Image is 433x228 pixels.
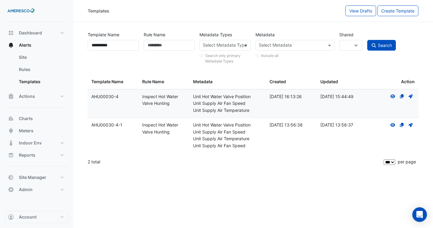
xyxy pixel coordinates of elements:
[5,90,68,102] button: Actions
[8,116,14,122] app-icon: Charts
[5,211,68,223] button: Account
[144,29,165,40] label: Rule Name
[199,29,232,40] label: Metadata Types
[401,78,415,85] span: Action
[91,79,123,84] span: Template Name
[142,93,186,107] div: Inspect Hot Water Valve Hunting
[193,93,262,100] div: Unit Hot Water Valve Position
[8,93,14,99] app-icon: Actions
[88,154,382,169] div: 2 total
[258,42,292,50] div: Select Metadata
[339,29,354,40] label: Shared
[367,40,396,51] button: Search
[398,159,416,164] span: per page
[8,30,14,36] app-icon: Dashboard
[5,137,68,149] button: Indoor Env
[5,112,68,125] button: Charts
[19,140,42,146] span: Indoor Env
[91,122,135,129] div: AHU00030-4-1
[5,183,68,196] button: Admin
[142,122,186,136] div: Inspect Hot Water Valve Hunting
[205,53,251,64] label: Search only primary Metadata Types
[5,51,68,90] div: Alerts
[193,107,262,114] div: Unit Supply Air Temperature
[345,5,376,16] button: View Drafts
[19,128,33,134] span: Meters
[5,27,68,39] button: Dashboard
[193,142,262,149] div: Unit Supply Air Fan Speed
[193,122,262,129] div: Unit Hot Water Valve Position
[255,29,275,40] label: Metadata
[19,30,42,36] span: Dashboard
[390,122,396,127] fa-icon: View
[5,171,68,183] button: Site Manager
[8,174,14,180] app-icon: Site Manager
[269,122,313,129] div: [DATE] 13:56:38
[399,94,405,99] fa-icon: The template is owned by a different customer and is shared with you. A copy has to be created to...
[5,149,68,161] button: Reports
[390,94,396,99] fa-icon: View
[19,116,33,122] span: Charts
[19,214,37,220] span: Account
[14,76,68,88] a: Templates
[14,51,68,63] a: Site
[19,174,46,180] span: Site Manager
[8,152,14,158] app-icon: Reports
[19,93,35,99] span: Actions
[408,122,414,127] fa-icon: Deploy
[8,128,14,134] app-icon: Meters
[7,5,35,17] img: Company Logo
[320,122,364,129] div: [DATE] 13:56:37
[193,129,262,136] div: Unit Supply Air Fan Speed
[8,187,14,193] app-icon: Admin
[193,100,262,107] div: Unit Supply Air Fan Speed
[349,8,372,13] span: View Drafts
[399,122,405,127] fa-icon: The template is owned by a different customer and is shared with you. A copy has to be created to...
[202,42,247,50] div: Select Metadata Type
[19,152,35,158] span: Reports
[269,93,313,100] div: [DATE] 16:13:26
[377,5,418,16] button: Create Template
[193,135,262,142] div: Unit Supply Air Temperature
[408,94,414,99] fa-icon: Deploy
[412,207,427,222] div: Open Intercom Messenger
[14,63,68,76] a: Rules
[193,79,213,84] span: Metadata
[91,93,135,100] div: AHU00030-4
[320,93,364,100] div: [DATE] 15:44:49
[378,43,392,48] span: Search
[88,8,109,14] div: Templates
[19,42,31,48] span: Alerts
[8,42,14,48] app-icon: Alerts
[142,79,164,84] span: Rule Name
[381,8,414,13] span: Create Template
[88,29,119,40] label: Template Name
[19,187,33,193] span: Admin
[5,125,68,137] button: Meters
[5,39,68,51] button: Alerts
[269,79,286,84] span: Created
[320,79,338,84] span: Updated
[8,140,14,146] app-icon: Indoor Env
[261,53,279,59] label: Include all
